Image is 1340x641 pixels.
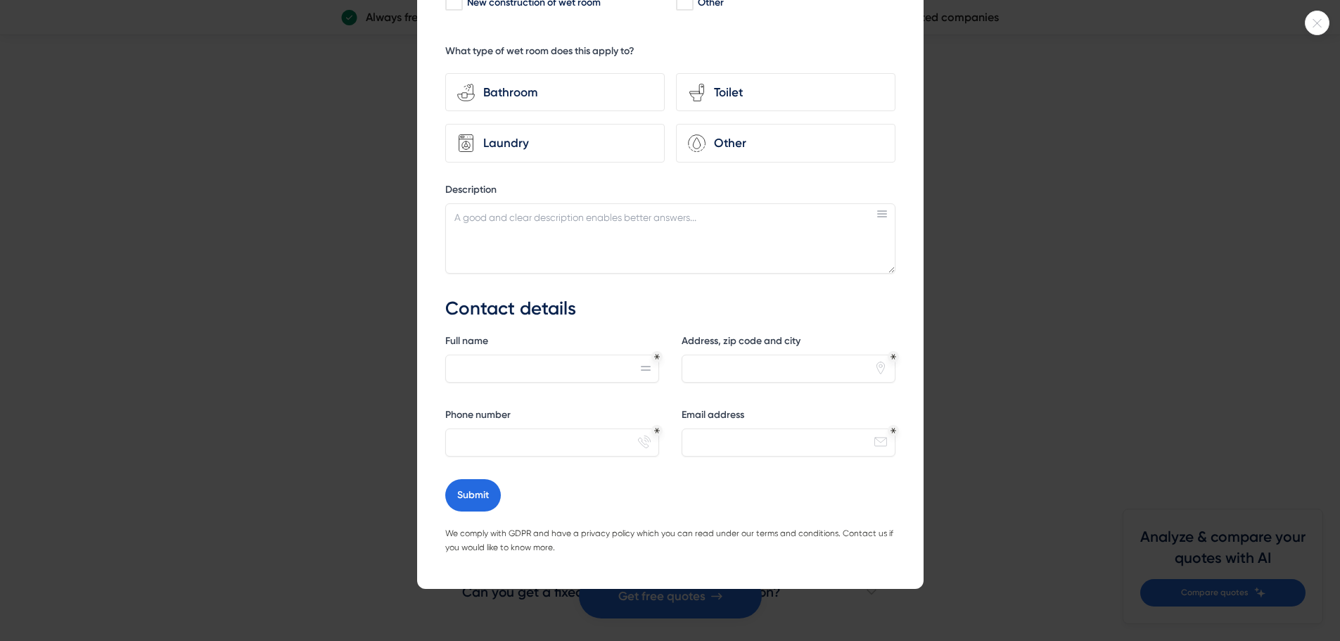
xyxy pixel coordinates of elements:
font: Full name [445,335,488,347]
button: Submit [445,479,501,512]
div: Mandatory [891,354,896,360]
font: We comply with GDPR and have a privacy policy which you can read under our terms and conditions. ... [445,528,893,552]
div: Mandatory [654,428,660,433]
div: Mandatory [654,354,660,360]
font: Address, zip code and city [682,335,800,347]
font: Submit [457,489,489,501]
font: Phone number [445,409,511,421]
font: Description [445,184,497,196]
font: Contact details [445,298,576,319]
div: Mandatory [891,428,896,433]
font: Email address [682,409,744,421]
font: What type of wet room does this apply to? [445,45,634,57]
